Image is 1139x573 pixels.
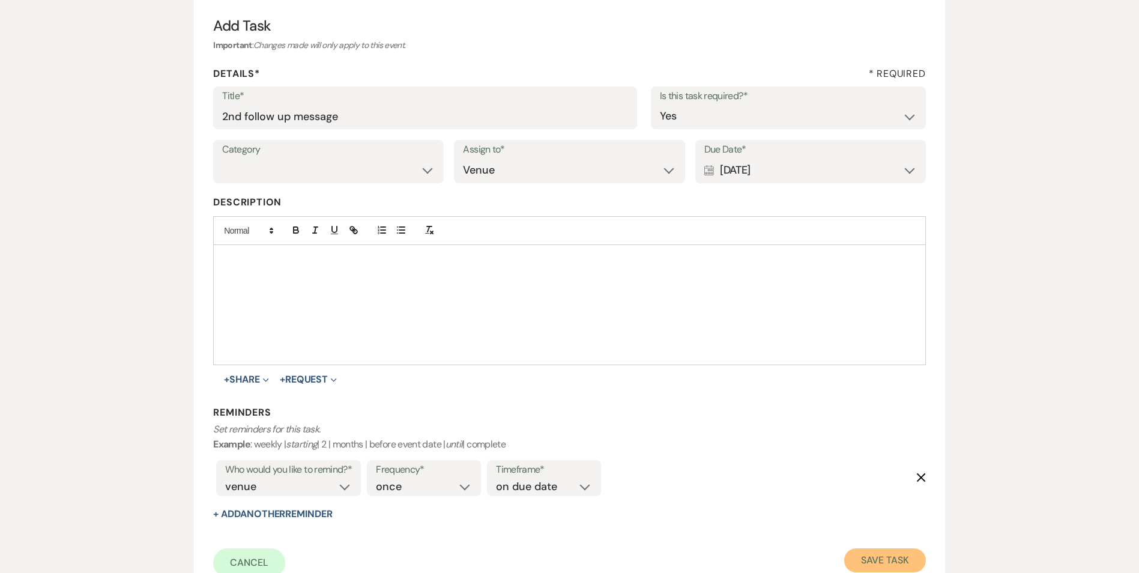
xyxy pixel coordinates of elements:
[463,141,675,159] label: Assign to*
[213,40,925,52] h6: :
[280,375,285,384] span: +
[704,141,917,159] label: Due Date*
[222,141,435,159] label: Category
[213,40,252,50] b: Important
[213,422,925,452] p: : weekly | | 2 | months | before event date | | complete
[704,159,917,182] div: [DATE]
[280,375,337,384] button: Request
[224,375,269,384] button: Share
[224,375,229,384] span: +
[213,438,250,450] b: Example
[225,461,352,479] label: Who would you like to remind?*
[660,88,917,105] label: Is this task required?*
[253,40,405,50] i: Changes made will only apply to this event.
[213,509,332,519] button: + AddAnotherReminder
[213,16,925,36] h3: Add Task
[446,438,463,450] i: until
[496,461,592,479] label: Timeframe*
[376,461,472,479] label: Frequency*
[286,438,317,450] i: starting
[213,406,925,419] h3: Reminders
[869,67,926,80] h4: * Required
[222,88,628,105] label: Title*
[213,194,925,211] label: Description
[844,548,925,572] button: Save Task
[213,67,259,80] b: Details*
[213,423,320,435] i: Set reminders for this task.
